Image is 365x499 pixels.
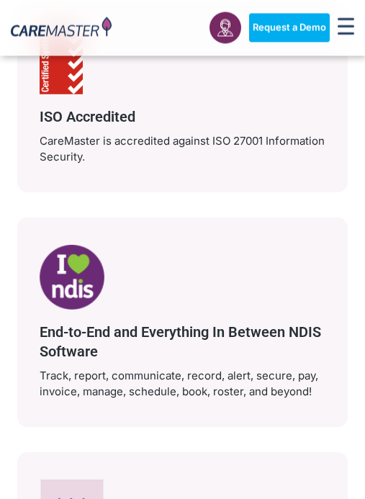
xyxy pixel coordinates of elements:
[40,324,321,361] span: End-to-End and Everything In Between NDIS Software
[253,22,326,34] span: Request a Demo
[40,369,325,400] p: Track, report, communicate, record, alert, secure, pay, invoice, manage, schedule, book, roster, ...
[40,109,135,126] span: ISO Accredited
[40,134,325,166] p: CareMaster is accredited against ISO 27001 Information Security.
[338,18,354,38] div: Menu Toggle
[11,17,112,40] img: CareMaster Logo
[249,14,330,42] a: Request a Demo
